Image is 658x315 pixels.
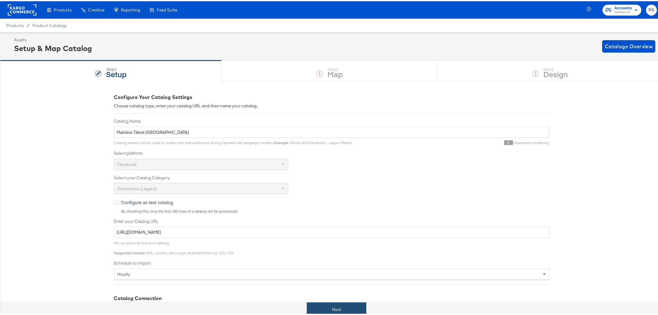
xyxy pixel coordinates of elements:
[88,6,104,11] span: Creative
[106,68,127,78] strong: Setup
[157,6,177,11] span: Feed Suite
[114,225,549,237] input: Enter Catalog URL, e.g. http://www.example.com/products.xml
[118,270,130,276] span: hourly
[114,102,549,108] div: Choose catalog type, enter your catalog URL and then name your catalog.
[114,217,549,223] label: Enter your Catalog URL
[605,41,653,49] span: Catalogs Overview
[118,160,137,166] span: Facebook
[114,92,549,100] div: Configure Your Catalog Settings
[14,42,92,52] div: Setup & Map Catalog
[114,294,549,301] div: Catalog Connection
[118,185,157,190] span: Commerce (Legacy)
[603,3,642,14] button: AccountsMainline UK
[24,22,32,27] span: /
[14,36,92,42] div: Assets
[114,259,549,265] label: Schedule to Import
[121,6,140,11] span: Reporting
[114,239,234,254] span: Tell us where to find your catalog. : XML, comma, tab or pipe delimited files e.g. CSV, TSV.
[114,139,352,144] span: Catalog names will be used to create sets and audiences during Dynamic Ad campaign creation. : Wi...
[114,125,549,137] input: Name your catalog e.g. My Dynamic Product Catalog
[602,39,656,51] button: Catalogs Overview
[114,174,549,180] label: Select your Catalog Category
[121,208,549,212] div: By checking this, only the first 100 rows of a catalog will be processed.
[114,249,145,254] strong: Supported formats
[121,198,174,204] span: Configure as test catalog
[614,4,632,10] span: Accounts
[32,22,67,27] a: Product Catalogs
[114,117,549,123] label: Catalog Name
[275,139,289,144] strong: Example
[106,66,127,70] div: Step: 1
[54,6,72,11] span: Products
[614,9,632,14] span: Mainline UK
[114,149,549,155] label: Select platform
[504,139,513,144] span: 82
[649,5,655,12] span: RS
[6,22,24,27] span: Products
[646,3,657,14] button: RS
[352,139,549,144] div: characters remaining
